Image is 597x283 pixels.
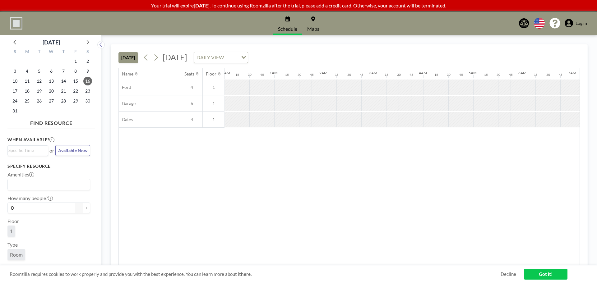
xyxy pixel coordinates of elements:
div: Search for option [8,179,90,190]
span: Sunday, August 24, 2025 [11,97,19,105]
input: Search for option [226,53,238,62]
span: Wednesday, August 13, 2025 [47,77,56,85]
div: 15 [335,73,339,77]
button: - [75,203,83,213]
b: [DATE] [194,2,210,8]
span: 6 [181,101,202,106]
span: Available Now [58,148,87,153]
input: Search for option [8,147,44,154]
div: [DATE] [43,38,60,47]
div: T [57,48,69,56]
span: Sunday, August 10, 2025 [11,77,19,85]
div: 45 [509,73,513,77]
h3: Specify resource [7,163,90,169]
div: 30 [497,73,500,77]
span: 4 [181,84,202,90]
div: 2AM [319,71,327,75]
label: Amenities [7,171,34,178]
span: Saturday, August 2, 2025 [83,57,92,66]
div: 12AM [220,71,230,75]
a: Log in [565,19,587,28]
span: Wednesday, August 27, 2025 [47,97,56,105]
div: 15 [534,73,538,77]
div: F [69,48,81,56]
div: Seats [184,71,194,77]
div: 15 [434,73,438,77]
div: Search for option [8,146,48,155]
div: 4AM [419,71,427,75]
span: Friday, August 22, 2025 [71,87,80,95]
span: Tuesday, August 26, 2025 [35,97,44,105]
a: Maps [302,11,324,35]
span: 1 [203,84,224,90]
span: Thursday, August 21, 2025 [59,87,68,95]
span: Saturday, August 9, 2025 [83,67,92,75]
span: Wednesday, August 6, 2025 [47,67,56,75]
span: Friday, August 1, 2025 [71,57,80,66]
span: Gates [119,117,133,122]
span: DAILY VIEW [195,53,225,62]
span: Tuesday, August 5, 2025 [35,67,44,75]
span: Monday, August 18, 2025 [23,87,31,95]
span: 1 [203,117,224,122]
div: S [9,48,21,56]
span: Monday, August 4, 2025 [23,67,31,75]
div: 45 [559,73,562,77]
span: Maps [307,26,319,31]
span: 1 [10,228,13,234]
span: Log in [576,21,587,26]
button: Available Now [55,145,90,156]
span: Thursday, August 7, 2025 [59,67,68,75]
div: 30 [347,73,351,77]
span: Tuesday, August 12, 2025 [35,77,44,85]
span: Sunday, August 17, 2025 [11,87,19,95]
div: S [81,48,94,56]
div: Name [122,71,133,77]
span: Schedule [278,26,297,31]
span: Friday, August 8, 2025 [71,67,80,75]
label: How many people? [7,195,53,201]
div: 45 [310,73,314,77]
a: Schedule [273,11,302,35]
span: Ford [119,84,131,90]
div: 45 [410,73,413,77]
div: Floor [206,71,216,77]
span: Saturday, August 23, 2025 [83,87,92,95]
div: 5AM [469,71,477,75]
span: Monday, August 25, 2025 [23,97,31,105]
label: Type [7,242,18,248]
button: [DATE] [118,52,138,63]
span: 1 [203,101,224,106]
input: Search for option [8,180,86,189]
div: 1AM [270,71,278,75]
span: Sunday, August 31, 2025 [11,107,19,115]
span: Friday, August 29, 2025 [71,97,80,105]
h4: FIND RESOURCE [7,117,95,126]
div: 15 [285,73,289,77]
span: Wednesday, August 20, 2025 [47,87,56,95]
div: 30 [447,73,451,77]
div: 45 [459,73,463,77]
div: 6AM [518,71,526,75]
div: 15 [484,73,488,77]
button: + [83,203,90,213]
span: or [49,148,54,154]
img: organization-logo [10,17,22,30]
div: 7AM [568,71,576,75]
div: M [21,48,33,56]
div: 45 [260,73,264,77]
span: Thursday, August 14, 2025 [59,77,68,85]
a: here. [241,271,252,277]
span: Tuesday, August 19, 2025 [35,87,44,95]
div: 3AM [369,71,377,75]
div: Search for option [194,52,248,63]
div: 45 [360,73,363,77]
span: Roomzilla requires cookies to work properly and provide you with the best experience. You can lea... [10,271,501,277]
div: T [33,48,45,56]
span: Sunday, August 3, 2025 [11,67,19,75]
div: 30 [546,73,550,77]
div: 15 [385,73,388,77]
div: 30 [298,73,301,77]
div: 15 [235,73,239,77]
div: W [45,48,58,56]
